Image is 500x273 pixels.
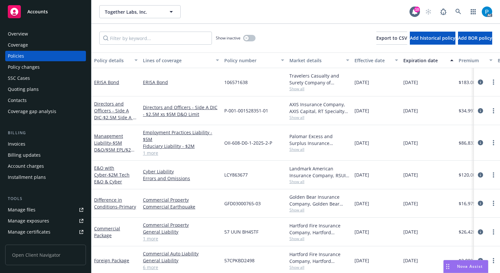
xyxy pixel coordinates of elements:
a: Invoices [5,139,86,149]
div: Billing [5,130,86,136]
a: Commercial Auto Liability [143,250,219,257]
a: Policy changes [5,62,86,72]
button: Market details [287,52,352,68]
a: more [490,228,497,236]
span: $2,000.00 [459,257,479,264]
div: Drag to move [444,260,452,273]
a: more [490,199,497,207]
div: Hartford Fire Insurance Company, Hartford Insurance Group [289,251,349,265]
a: Contacts [5,95,86,106]
div: Invoices [8,139,25,149]
a: Foreign Package [94,257,129,264]
a: ERISA Bond [143,79,219,86]
div: Quoting plans [8,84,39,94]
span: Show all [289,265,349,270]
span: Open Client Navigator [5,245,86,265]
a: Coverage [5,40,86,50]
a: Directors and Officers - Side A DIC [94,101,137,127]
span: [DATE] [354,200,369,207]
a: Account charges [5,161,86,171]
div: Travelers Casualty and Surety Company of America, Travelers Insurance [289,72,349,86]
span: $183.00 [459,79,476,86]
span: [DATE] [403,228,418,235]
span: - $2M Tech E&O & Cyber [94,172,130,185]
span: Add BOR policy [458,35,492,41]
span: Together Labs, Inc. [105,8,161,15]
a: 1 more [143,235,219,242]
button: Lines of coverage [140,52,222,68]
a: 6 more [143,264,219,271]
span: [DATE] [354,257,369,264]
div: Coverage gap analysis [8,106,56,117]
a: Search [452,5,465,18]
a: Installment plans [5,172,86,182]
span: Show all [289,179,349,184]
span: $26,428.00 [459,228,482,235]
a: more [490,139,497,147]
a: Report a Bug [437,5,450,18]
span: [DATE] [403,139,418,146]
a: Coverage gap analysis [5,106,86,117]
a: Manage files [5,205,86,215]
button: Effective date [352,52,401,68]
span: Show all [289,86,349,92]
a: circleInformation [477,199,484,207]
a: Manage exposures [5,216,86,226]
div: Installment plans [8,172,46,182]
span: Add historical policy [410,35,455,41]
span: LCY863677 [224,171,248,178]
span: Accounts [27,9,48,14]
div: AXIS Insurance Company, AXIS Capital, RT Specialty Insurance Services, LLC (RSG Specialty, LLC) [289,101,349,115]
div: Hartford Fire Insurance Company, Hartford Insurance Group [289,222,349,236]
span: Export to CSV [376,35,407,41]
a: Start snowing [422,5,435,18]
span: [DATE] [403,257,418,264]
span: Show inactive [216,35,241,41]
div: Policy details [94,57,131,64]
a: circleInformation [477,228,484,236]
span: [DATE] [403,79,418,86]
a: circleInformation [477,257,484,265]
button: Export to CSV [376,32,407,45]
button: Nova Assist [443,260,488,273]
a: more [490,171,497,179]
a: Directors and Officers - Side A DIC - $2.5M xs $5M D&O Limit [143,104,219,118]
a: General Liability [143,257,219,264]
div: Manage exposures [8,216,49,226]
span: - $5M D&O/$5M EPL/$2M FID [94,140,135,160]
a: Quoting plans [5,84,86,94]
span: [DATE] [354,107,369,114]
a: Management Liability [94,133,135,160]
a: Errors and Omissions [143,175,219,182]
a: Commercial Property [143,222,219,228]
span: [DATE] [403,171,418,178]
span: $86,833.00 [459,139,482,146]
a: E&O with Cyber [94,165,130,185]
button: Premium [456,52,495,68]
button: Together Labs, Inc. [99,5,181,18]
span: - Primary [118,204,136,210]
div: Account charges [8,161,44,171]
a: Manage claims [5,238,86,248]
span: $16,975.00 [459,200,482,207]
div: Golden Bear Insurance Company, Golden Bear Insurance Company, CRC Group [289,194,349,207]
div: Expiration date [403,57,446,64]
div: Contacts [8,95,27,106]
button: Add historical policy [410,32,455,45]
div: Manage certificates [8,227,50,237]
span: P-001-001528351-01 [224,107,268,114]
div: Premium [459,57,485,64]
a: ERISA Bond [94,79,119,85]
span: Nova Assist [457,264,483,269]
span: GFD03000765-03 [224,200,261,207]
a: Overview [5,29,86,39]
div: Lines of coverage [143,57,212,64]
span: [DATE] [403,107,418,114]
span: [DATE] [354,79,369,86]
span: - $2.5M Side A xs $5M D&O Limit [94,114,137,127]
a: more [490,107,497,115]
a: Billing updates [5,150,86,160]
div: Policies [8,51,24,61]
span: 57CPKBD2498 [224,257,255,264]
span: Show all [289,115,349,120]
